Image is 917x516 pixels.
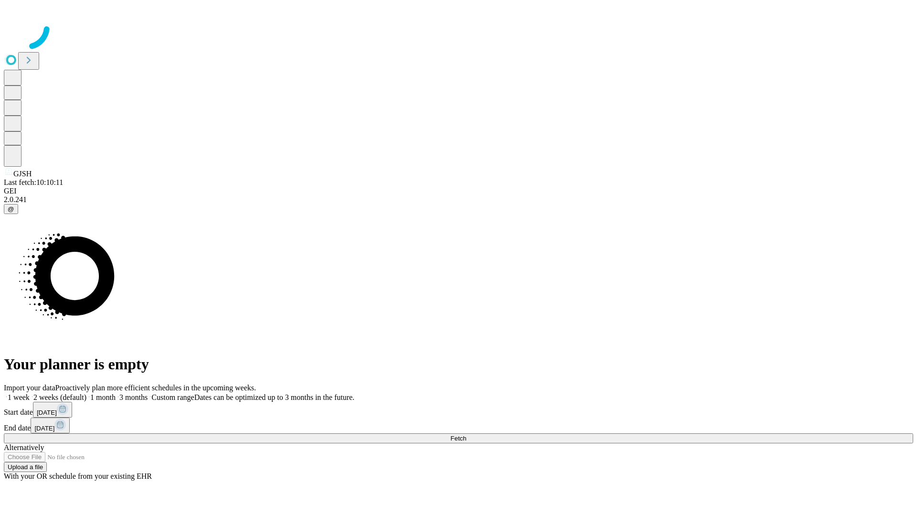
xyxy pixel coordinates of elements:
[8,393,30,401] span: 1 week
[4,472,152,480] span: With your OR schedule from your existing EHR
[4,355,913,373] h1: Your planner is empty
[4,178,63,186] span: Last fetch: 10:10:11
[119,393,148,401] span: 3 months
[55,384,256,392] span: Proactively plan more efficient schedules in the upcoming weeks.
[4,433,913,443] button: Fetch
[4,384,55,392] span: Import your data
[90,393,116,401] span: 1 month
[4,187,913,195] div: GEI
[151,393,194,401] span: Custom range
[8,205,14,213] span: @
[33,393,86,401] span: 2 weeks (default)
[31,418,70,433] button: [DATE]
[4,443,44,451] span: Alternatively
[194,393,354,401] span: Dates can be optimized up to 3 months in the future.
[4,418,913,433] div: End date
[4,195,913,204] div: 2.0.241
[13,170,32,178] span: GJSH
[450,435,466,442] span: Fetch
[4,204,18,214] button: @
[37,409,57,416] span: [DATE]
[4,402,913,418] div: Start date
[33,402,72,418] button: [DATE]
[34,425,54,432] span: [DATE]
[4,462,47,472] button: Upload a file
